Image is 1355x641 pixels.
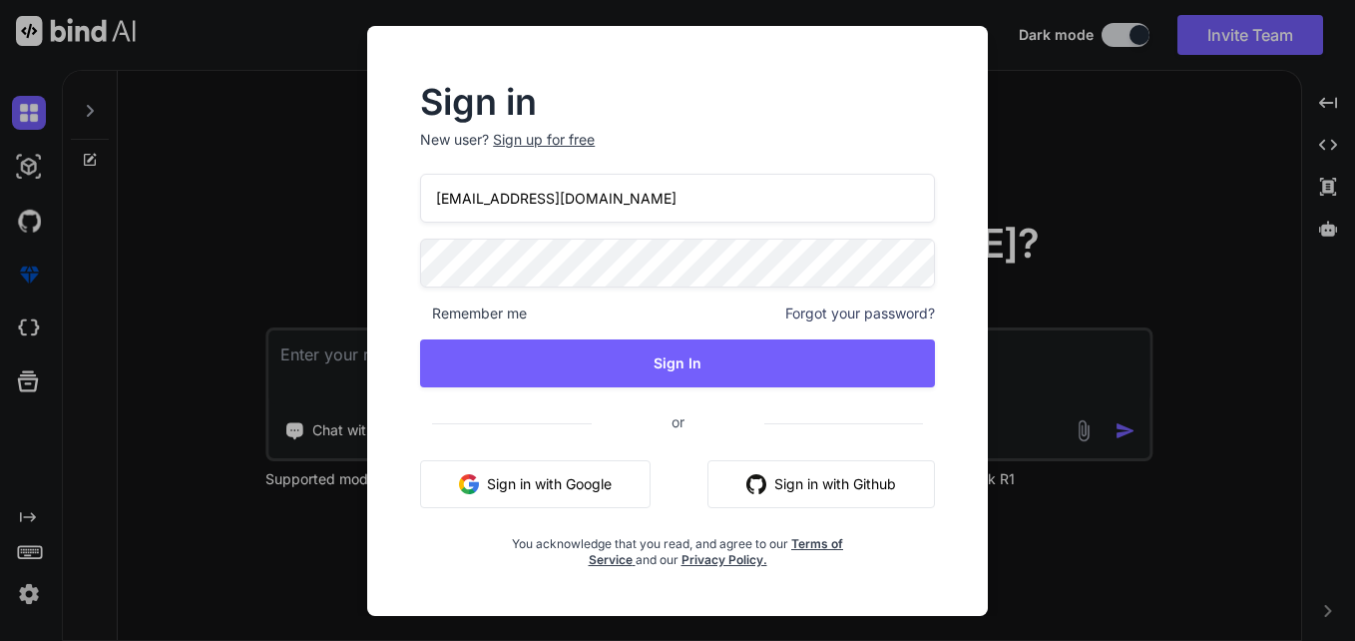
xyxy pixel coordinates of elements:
a: Privacy Policy. [681,552,767,567]
span: or [592,397,764,446]
h2: Sign in [420,86,935,118]
button: Sign In [420,339,935,387]
span: Remember me [420,304,527,323]
img: github [746,474,766,494]
p: New user? [420,130,935,174]
img: google [459,474,479,494]
div: You acknowledge that you read, and agree to our and our [506,524,849,568]
a: Terms of Service [589,536,844,567]
button: Sign in with Github [707,460,935,508]
div: Sign up for free [493,130,595,150]
input: Login or Email [420,174,935,223]
span: Forgot your password? [785,304,935,323]
button: Sign in with Google [420,460,651,508]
